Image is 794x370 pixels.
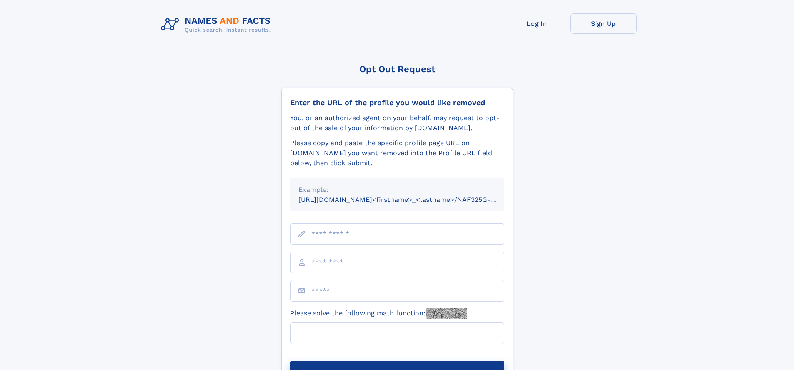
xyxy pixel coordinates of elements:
[290,98,504,107] div: Enter the URL of the profile you would like removed
[290,138,504,168] div: Please copy and paste the specific profile page URL on [DOMAIN_NAME] you want removed into the Pr...
[290,113,504,133] div: You, or an authorized agent on your behalf, may request to opt-out of the sale of your informatio...
[503,13,570,34] a: Log In
[298,185,496,195] div: Example:
[290,308,467,319] label: Please solve the following math function:
[158,13,278,36] img: Logo Names and Facts
[281,64,513,74] div: Opt Out Request
[570,13,637,34] a: Sign Up
[298,196,520,204] small: [URL][DOMAIN_NAME]<firstname>_<lastname>/NAF325G-xxxxxxxx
